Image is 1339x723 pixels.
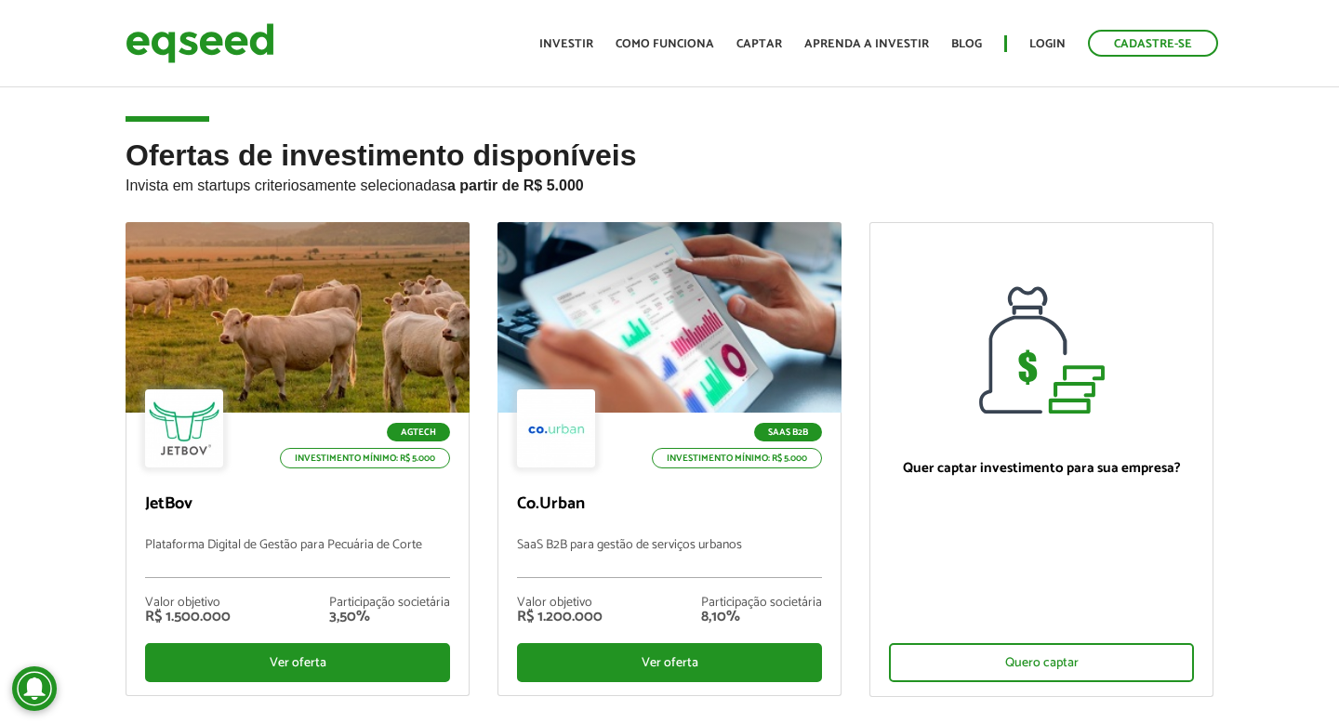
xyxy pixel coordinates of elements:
[736,38,782,50] a: Captar
[652,448,822,468] p: Investimento mínimo: R$ 5.000
[616,38,714,50] a: Como funciona
[539,38,593,50] a: Investir
[145,597,231,610] div: Valor objetivo
[497,222,842,696] a: SaaS B2B Investimento mínimo: R$ 5.000 Co.Urban SaaS B2B para gestão de serviços urbanos Valor ob...
[517,494,822,515] p: Co.Urban
[1029,38,1066,50] a: Login
[126,222,470,696] a: Agtech Investimento mínimo: R$ 5.000 JetBov Plataforma Digital de Gestão para Pecuária de Corte V...
[517,610,603,624] div: R$ 1.200.000
[1088,30,1218,57] a: Cadastre-se
[701,610,822,624] div: 8,10%
[804,38,929,50] a: Aprenda a investir
[517,643,822,682] div: Ver oferta
[754,423,822,441] p: SaaS B2B
[145,494,450,515] p: JetBov
[145,643,450,682] div: Ver oferta
[447,177,584,193] strong: a partir de R$ 5.000
[869,222,1213,697] a: Quer captar investimento para sua empresa? Quero captar
[889,460,1194,477] p: Quer captar investimento para sua empresa?
[126,139,1213,222] h2: Ofertas de investimento disponíveis
[889,643,1194,682] div: Quero captar
[280,448,450,468] p: Investimento mínimo: R$ 5.000
[329,597,450,610] div: Participação societária
[701,597,822,610] div: Participação societária
[951,38,982,50] a: Blog
[126,19,274,68] img: EqSeed
[145,538,450,578] p: Plataforma Digital de Gestão para Pecuária de Corte
[517,538,822,578] p: SaaS B2B para gestão de serviços urbanos
[387,423,450,441] p: Agtech
[145,610,231,624] div: R$ 1.500.000
[517,597,603,610] div: Valor objetivo
[329,610,450,624] div: 3,50%
[126,172,1213,194] p: Invista em startups criteriosamente selecionadas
